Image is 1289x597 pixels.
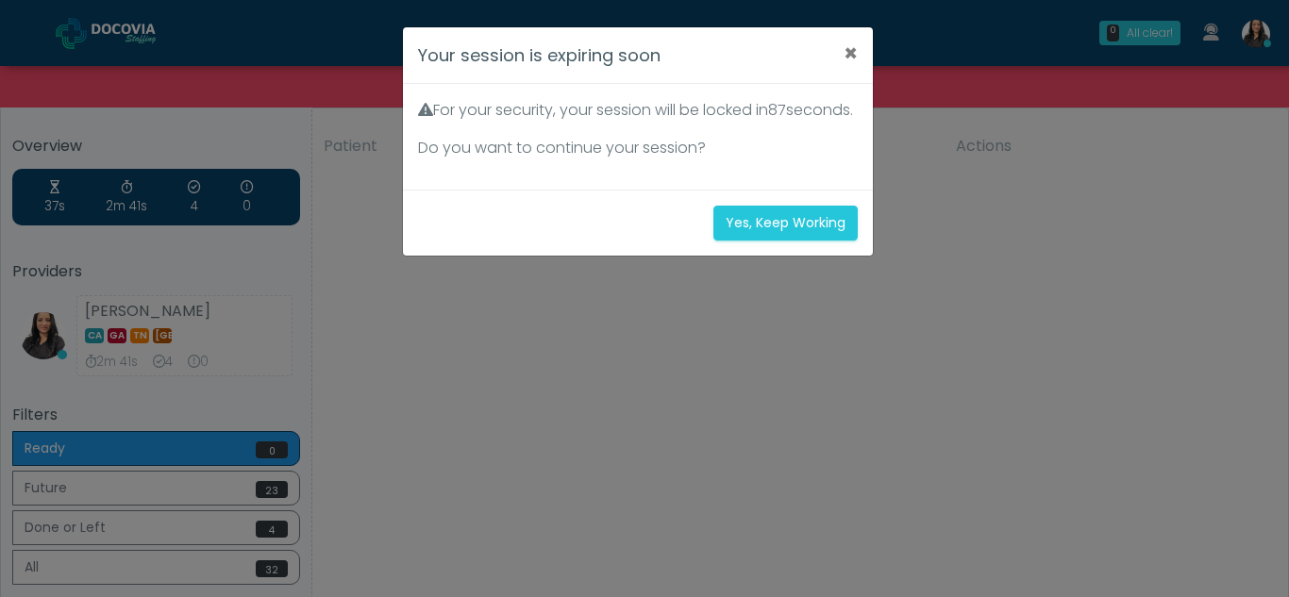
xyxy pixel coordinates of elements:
[829,27,873,80] button: ×
[15,8,72,64] button: Open LiveChat chat widget
[418,137,858,159] p: Do you want to continue your session?
[713,206,858,240] button: Yes, Keep Working
[418,42,661,68] h4: Your session is expiring soon
[768,99,786,121] span: 87
[418,99,858,122] p: For your security, your session will be locked in seconds.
